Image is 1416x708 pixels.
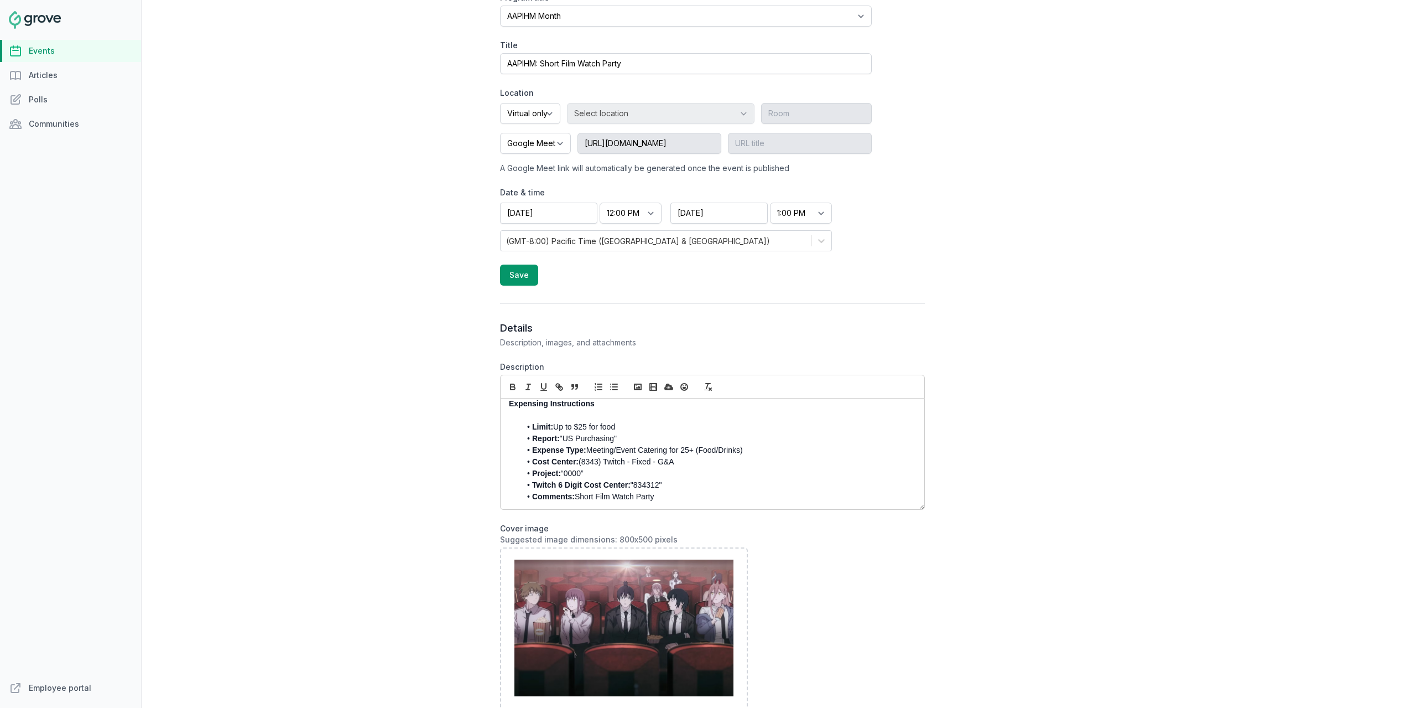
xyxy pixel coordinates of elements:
label: Location [500,87,872,99]
label: Date & time [500,187,832,198]
label: Cover image [500,523,925,545]
strong: Comments: [532,492,575,501]
p: Description, images, and attachments [500,337,925,348]
li: Short Film Watch Party [520,491,910,503]
strong: Expensing Instructions [509,399,595,408]
li: "US Purchasing" [520,433,910,445]
button: Save [500,265,538,286]
input: End date [670,203,768,224]
div: Suggested image dimensions: 800x500 pixels [500,534,925,545]
li: Meeting/Event Catering for 25+ (Food/Drinks) [520,445,910,456]
img: Grove [9,11,61,29]
li: “0000” [520,468,910,479]
label: Title [500,40,872,51]
strong: Expense Type: [532,446,586,454]
strong: Project: [532,469,561,478]
strong: Cost Center: [532,457,579,466]
strong: Twitch 6 Digit Cost Center: [532,480,631,489]
input: URL [577,133,721,154]
div: A Google Meet link will automatically be generated once the event is published [500,163,872,174]
input: Room [761,103,872,124]
strong: Report: [532,434,560,443]
strong: Limit: [532,422,553,431]
li: Up to $25 for food [520,421,910,433]
li: "834312" [520,479,910,491]
label: Description [500,361,925,373]
h3: Details [500,322,925,335]
div: (GMT-8:00) Pacific Time ([GEOGRAPHIC_DATA] & [GEOGRAPHIC_DATA]) [506,235,770,247]
input: Start date [500,203,597,224]
input: URL title [728,133,872,154]
img: watchparty.png [514,560,733,697]
li: (8343) Twitch - Fixed - G&A [520,456,910,468]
